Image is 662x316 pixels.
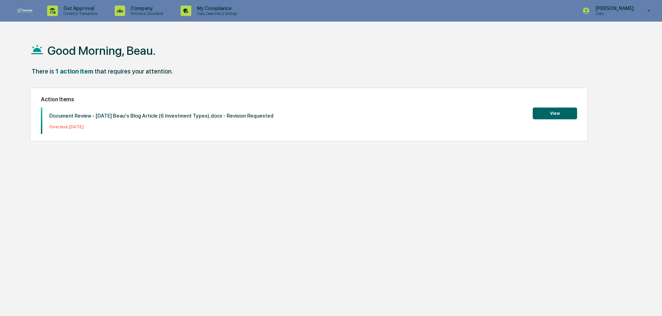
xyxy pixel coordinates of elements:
a: View [533,110,577,116]
div: There is [32,68,54,75]
p: Company [125,6,167,11]
h2: Action Items [41,96,577,103]
p: Content & Transactions [58,11,101,16]
p: Policies & Documents [125,11,167,16]
p: My Compliance [191,6,241,11]
p: Document Review - [DATE] Beau's Blog Article (6 Investment Types).docx - Revision Requested [49,113,273,119]
p: Users [590,11,637,16]
p: Overdue: [DATE] [49,124,273,129]
button: View [533,108,577,119]
div: 1 action item [55,68,93,75]
div: that requires your attention. [95,68,173,75]
p: Data, Deadlines & Settings [191,11,241,16]
h1: Good Morning, Beau. [47,44,156,58]
p: Get Approval [58,6,101,11]
p: [PERSON_NAME] [590,6,637,11]
img: logo [17,8,33,14]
